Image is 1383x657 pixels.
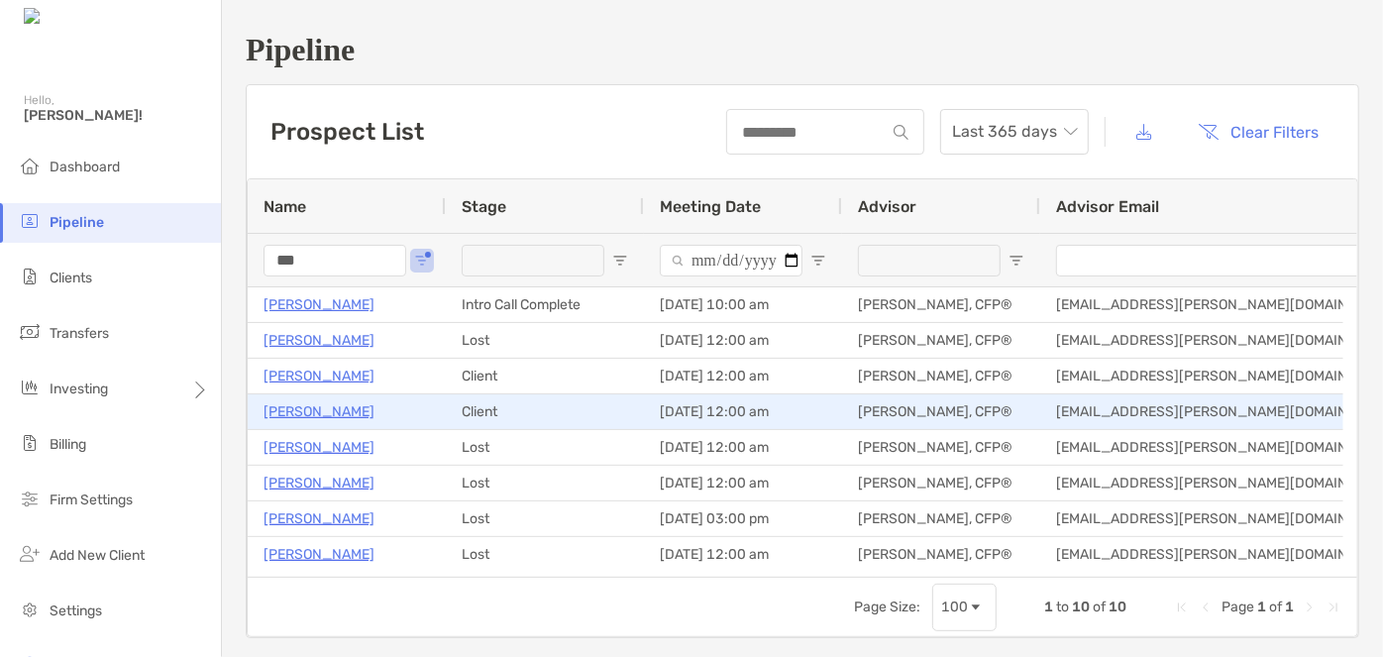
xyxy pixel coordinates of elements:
span: Investing [50,381,108,397]
input: Meeting Date Filter Input [660,245,802,276]
div: 100 [941,599,968,615]
button: Open Filter Menu [414,253,430,269]
span: Stage [462,197,506,216]
img: pipeline icon [18,209,42,233]
span: Firm Settings [50,492,133,508]
a: [PERSON_NAME] [264,471,374,495]
div: [PERSON_NAME], CFP® [842,501,1040,536]
div: [PERSON_NAME], CFP® [842,287,1040,322]
div: [DATE] 12:00 am [644,537,842,572]
span: Advisor Email [1056,197,1159,216]
a: [PERSON_NAME] [264,364,374,388]
span: 1 [1257,599,1266,615]
span: Settings [50,602,102,619]
div: [DATE] 12:00 am [644,430,842,465]
div: Last Page [1326,600,1341,615]
span: 1 [1285,599,1294,615]
img: Zoe Logo [24,8,108,27]
button: Open Filter Menu [810,253,826,269]
span: Transfers [50,325,109,342]
span: of [1269,599,1282,615]
div: Next Page [1302,600,1318,615]
img: settings icon [18,598,42,621]
div: Lost [446,501,644,536]
a: [PERSON_NAME] [264,506,374,531]
img: billing icon [18,431,42,455]
div: [DATE] 12:00 am [644,323,842,358]
h3: Prospect List [270,118,424,146]
span: Add New Client [50,547,145,564]
div: [PERSON_NAME], CFP® [842,323,1040,358]
button: Clear Filters [1184,110,1334,154]
img: transfers icon [18,320,42,344]
div: Lost [446,430,644,465]
span: Meeting Date [660,197,761,216]
span: of [1093,599,1106,615]
span: Name [264,197,306,216]
span: Page [1222,599,1254,615]
div: Lost [446,466,644,500]
div: Client [446,359,644,393]
div: [PERSON_NAME], CFP® [842,359,1040,393]
div: Page Size: [854,599,920,615]
div: First Page [1174,600,1190,615]
div: Client [446,394,644,429]
span: 1 [1044,599,1053,615]
img: clients icon [18,265,42,288]
span: Clients [50,270,92,286]
div: Previous Page [1198,600,1214,615]
img: dashboard icon [18,154,42,177]
div: [PERSON_NAME], CFP® [842,394,1040,429]
div: [PERSON_NAME], CFP® [842,466,1040,500]
img: investing icon [18,376,42,399]
div: [PERSON_NAME], CFP® [842,537,1040,572]
span: to [1056,599,1069,615]
div: Lost [446,323,644,358]
h1: Pipeline [246,32,1359,68]
div: Intro Call Complete [446,287,644,322]
span: Last 365 days [952,110,1077,154]
span: 10 [1072,599,1090,615]
button: Open Filter Menu [612,253,628,269]
span: [PERSON_NAME]! [24,107,209,124]
div: [PERSON_NAME], CFP® [842,430,1040,465]
img: firm-settings icon [18,487,42,510]
div: Lost [446,537,644,572]
div: Page Size [932,584,997,631]
div: [DATE] 03:00 pm [644,501,842,536]
div: [DATE] 12:00 am [644,394,842,429]
span: Dashboard [50,159,120,175]
div: [DATE] 12:00 am [644,466,842,500]
img: input icon [894,125,908,140]
a: [PERSON_NAME] [264,328,374,353]
span: Billing [50,436,86,453]
a: [PERSON_NAME] [264,292,374,317]
span: 10 [1109,599,1126,615]
a: [PERSON_NAME] [264,542,374,567]
span: Advisor [858,197,916,216]
input: Name Filter Input [264,245,406,276]
button: Open Filter Menu [1009,253,1024,269]
a: [PERSON_NAME] [264,399,374,424]
span: Pipeline [50,214,104,231]
div: [DATE] 12:00 am [644,359,842,393]
a: [PERSON_NAME] [264,435,374,460]
img: add_new_client icon [18,542,42,566]
div: [DATE] 10:00 am [644,287,842,322]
